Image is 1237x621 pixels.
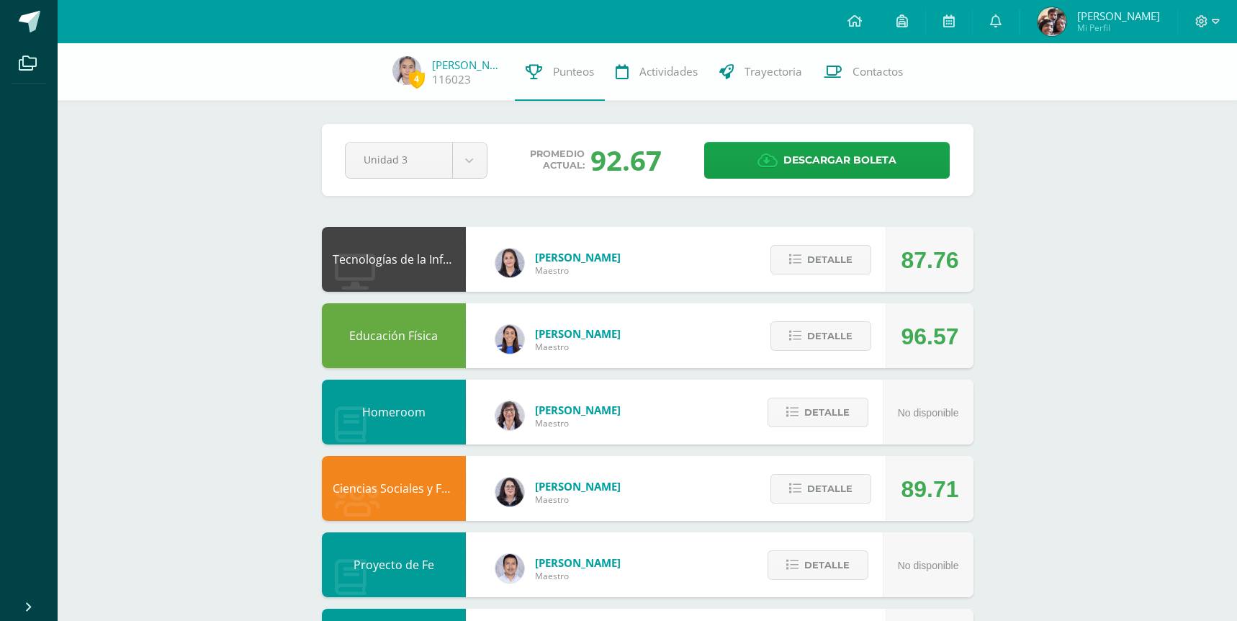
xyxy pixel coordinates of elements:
span: Mi Perfil [1077,22,1160,34]
a: Contactos [813,43,914,101]
span: Detalle [807,323,853,349]
span: [PERSON_NAME] [535,555,621,570]
span: Trayectoria [745,64,802,79]
a: Punteos [515,43,605,101]
div: Proyecto de Fe [322,532,466,597]
a: [PERSON_NAME] [432,58,504,72]
span: Detalle [807,475,853,502]
img: 11d0a4ab3c631824f792e502224ffe6b.png [495,401,524,430]
img: 1d1893dffc2a5cb51e37830242393691.png [392,56,421,85]
span: Maestro [535,570,621,582]
img: dbcf09110664cdb6f63fe058abfafc14.png [495,249,524,277]
div: 92.67 [590,141,662,179]
a: Trayectoria [709,43,813,101]
button: Detalle [770,321,871,351]
button: Detalle [770,245,871,274]
span: 4 [409,70,425,88]
span: Unidad 3 [364,143,434,177]
button: Detalle [768,398,868,427]
span: Promedio actual: [530,148,585,171]
span: Contactos [853,64,903,79]
span: Maestro [535,264,621,277]
a: Actividades [605,43,709,101]
div: 87.76 [901,228,958,292]
span: [PERSON_NAME] [535,479,621,493]
div: Homeroom [322,380,466,444]
div: Educación Física [322,303,466,368]
span: Maestro [535,417,621,429]
span: Detalle [807,246,853,273]
button: Detalle [768,550,868,580]
span: [PERSON_NAME] [535,403,621,417]
span: [PERSON_NAME] [535,250,621,264]
a: Descargar boleta [704,142,950,179]
button: Detalle [770,474,871,504]
span: Descargar boleta [783,143,896,178]
span: [PERSON_NAME] [535,326,621,341]
span: Detalle [804,552,850,578]
span: No disponible [898,407,959,419]
span: Maestro [535,341,621,353]
img: 4582bc727a9698f22778fe954f29208c.png [495,554,524,583]
a: Unidad 3 [346,143,487,178]
span: Punteos [553,64,594,79]
img: 0eea5a6ff783132be5fd5ba128356f6f.png [495,325,524,354]
div: Tecnologías de la Información y Comunicación: Computación [322,227,466,292]
img: 2888544038d106339d2fbd494f6dd41f.png [1038,7,1066,36]
span: No disponible [898,560,959,571]
div: Ciencias Sociales y Formación Ciudadana [322,456,466,521]
span: Maestro [535,493,621,506]
span: Detalle [804,399,850,426]
div: 89.71 [901,457,958,522]
span: [PERSON_NAME] [1077,9,1160,23]
img: f270ddb0ea09d79bf84e45c6680ec463.png [495,478,524,506]
span: Actividades [639,64,698,79]
div: 96.57 [901,304,958,369]
a: 116023 [432,72,471,87]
